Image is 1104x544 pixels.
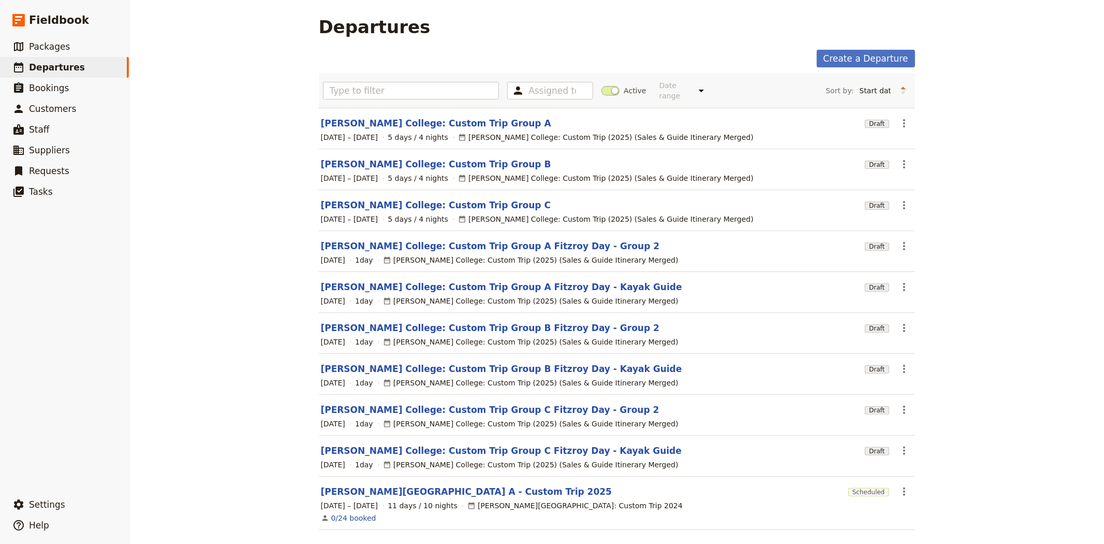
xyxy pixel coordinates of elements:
[29,41,70,52] span: Packages
[895,278,913,296] button: Actions
[865,202,889,210] span: Draft
[817,50,915,67] a: Create a Departure
[355,378,373,388] span: 1 day
[355,419,373,429] span: 1 day
[355,337,373,347] span: 1 day
[29,12,89,28] span: Fieldbook
[383,255,679,265] div: [PERSON_NAME] College: Custom Trip (2025) (Sales & Guide Itinerary Merged)
[895,114,913,132] button: Actions
[865,161,889,169] span: Draft
[467,500,683,511] div: [PERSON_NAME][GEOGRAPHIC_DATA]: Custom Trip 2024
[29,62,85,73] span: Departures
[321,337,345,347] span: [DATE]
[321,158,551,170] a: [PERSON_NAME] College: Custom Trip Group B
[355,460,373,470] span: 1 day
[321,485,612,498] a: [PERSON_NAME][GEOGRAPHIC_DATA] A - Custom Trip 2025
[895,319,913,337] button: Actions
[388,214,448,224] span: 5 days / 4 nights
[865,283,889,292] span: Draft
[321,296,345,306] span: [DATE]
[321,173,378,183] span: [DATE] – [DATE]
[383,337,679,347] div: [PERSON_NAME] College: Custom Trip (2025) (Sales & Guide Itinerary Merged)
[826,85,853,96] span: Sort by:
[321,214,378,224] span: [DATE] – [DATE]
[528,84,576,97] input: Assigned to
[29,83,69,93] span: Bookings
[29,145,70,155] span: Suppliers
[29,124,50,135] span: Staff
[355,296,373,306] span: 1 day
[895,237,913,255] button: Actions
[29,104,76,114] span: Customers
[321,445,682,457] a: [PERSON_NAME] College: Custom Trip Group C Fitzroy Day - Kayak Guide
[624,85,646,96] span: Active
[895,442,913,460] button: Actions
[895,483,913,500] button: Actions
[321,199,551,211] a: [PERSON_NAME] College: Custom Trip Group C
[388,132,448,142] span: 5 days / 4 nights
[29,166,69,176] span: Requests
[895,196,913,214] button: Actions
[388,173,448,183] span: 5 days / 4 nights
[848,488,889,496] span: Scheduled
[29,520,49,531] span: Help
[865,447,889,455] span: Draft
[323,82,499,99] input: Type to filter
[321,255,345,265] span: [DATE]
[388,500,458,511] span: 11 days / 10 nights
[865,120,889,128] span: Draft
[383,419,679,429] div: [PERSON_NAME] College: Custom Trip (2025) (Sales & Guide Itinerary Merged)
[321,117,551,130] a: [PERSON_NAME] College: Custom Trip Group A
[321,419,345,429] span: [DATE]
[865,365,889,374] span: Draft
[865,242,889,251] span: Draft
[895,155,913,173] button: Actions
[321,240,660,252] a: [PERSON_NAME] College: Custom Trip Group A Fitzroy Day - Group 2
[865,324,889,333] span: Draft
[321,281,682,293] a: [PERSON_NAME] College: Custom Trip Group A Fitzroy Day - Kayak Guide
[383,460,679,470] div: [PERSON_NAME] College: Custom Trip (2025) (Sales & Guide Itinerary Merged)
[29,499,65,510] span: Settings
[383,378,679,388] div: [PERSON_NAME] College: Custom Trip (2025) (Sales & Guide Itinerary Merged)
[321,363,682,375] a: [PERSON_NAME] College: Custom Trip Group B Fitzroy Day - Kayak Guide
[458,132,754,142] div: [PERSON_NAME] College: Custom Trip (2025) (Sales & Guide Itinerary Merged)
[321,500,378,511] span: [DATE] – [DATE]
[321,322,660,334] a: [PERSON_NAME] College: Custom Trip Group B Fitzroy Day - Group 2
[321,378,345,388] span: [DATE]
[865,406,889,414] span: Draft
[331,513,376,523] a: View the bookings for this departure
[319,17,431,37] h1: Departures
[855,83,895,98] select: Sort by:
[321,460,345,470] span: [DATE]
[895,401,913,419] button: Actions
[895,83,911,98] button: Change sort direction
[321,404,659,416] a: [PERSON_NAME] College: Custom Trip Group C Fitzroy Day - Group 2
[321,132,378,142] span: [DATE] – [DATE]
[458,173,754,183] div: [PERSON_NAME] College: Custom Trip (2025) (Sales & Guide Itinerary Merged)
[355,255,373,265] span: 1 day
[895,360,913,378] button: Actions
[29,187,53,197] span: Tasks
[458,214,754,224] div: [PERSON_NAME] College: Custom Trip (2025) (Sales & Guide Itinerary Merged)
[383,296,679,306] div: [PERSON_NAME] College: Custom Trip (2025) (Sales & Guide Itinerary Merged)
